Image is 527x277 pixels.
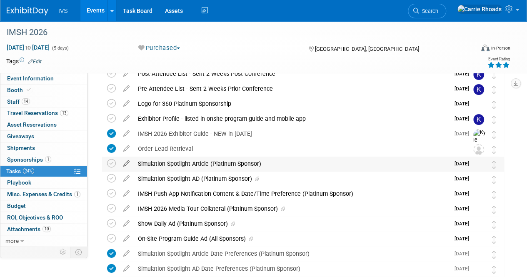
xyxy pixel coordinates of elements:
div: Simulation Spotlight AD (Platinum Sponsor) [134,172,450,186]
img: Kate Wroblewski [473,69,484,80]
img: Carrie Rhoads [473,219,484,230]
span: [DATE] [455,71,473,77]
span: Asset Reservations [7,121,57,128]
span: ROI, Objectives & ROO [7,214,63,221]
span: [DATE] [455,101,473,107]
span: Event Information [7,75,54,82]
td: Personalize Event Tab Strip [56,247,70,257]
span: Staff [7,98,30,105]
div: On-Site Program Guide Ad (All Sponsors) [134,232,450,246]
i: Move task [492,71,496,79]
span: [DATE] [455,131,473,137]
img: Carrie Rhoads [473,234,484,245]
i: Move task [492,116,496,124]
span: more [5,237,19,244]
span: Misc. Expenses & Credits [7,191,80,197]
span: [DATE] [455,116,473,122]
img: Carrie Rhoads [457,5,502,14]
img: Carrie Rhoads [473,204,484,215]
span: [DATE] [455,266,473,272]
div: Event Rating [487,57,510,61]
img: Kyle Shelstad [473,129,486,159]
div: In-Person [491,45,510,51]
span: [DATE] [455,251,473,257]
a: edit [119,100,134,107]
a: edit [119,205,134,212]
div: Pre-Attendee List - Sent 2 Weeks Prior Conference [134,82,450,96]
div: Simulation Spotlight AD Date Preferences (Platinum Sponsor) [134,262,450,276]
div: Exhibitor Profile - listed in onsite program guide and mobile app [134,112,450,126]
span: [DATE] [455,176,473,182]
div: IMSH 2026 Exhibitor Guide - NEW in [DATE] [134,127,450,141]
img: ExhibitDay [7,7,48,15]
div: Post-Attendee List - Sent 2 Weeks Post Conference [134,67,450,81]
span: Shipments [7,145,35,151]
a: Sponsorships1 [0,154,87,165]
span: [DATE] [455,191,473,197]
a: Giveaways [0,131,87,142]
a: Tasks24% [0,166,87,177]
a: more [0,235,87,247]
td: Toggle Event Tabs [70,247,87,257]
span: [DATE] [455,86,473,92]
div: Simulation Spotlight Article (Platinum Sponsor) [134,157,450,171]
a: Search [408,4,446,18]
div: Order Lead Retrieval [134,142,457,156]
i: Move task [492,191,496,199]
img: Carrie Rhoads [473,99,484,110]
a: edit [119,130,134,137]
div: IMSH 2026 [4,25,467,40]
a: edit [119,175,134,182]
span: 10 [42,226,51,232]
i: Booth reservation complete [27,87,31,92]
a: edit [119,190,134,197]
span: Booth [7,87,32,93]
span: 14 [22,98,30,105]
span: 13 [60,110,68,116]
img: Carrie Rhoads [473,159,484,170]
span: Budget [7,202,26,209]
span: Travel Reservations [7,110,68,116]
span: [DATE] [DATE] [6,44,50,51]
a: edit [119,160,134,167]
span: [DATE] [455,206,473,212]
td: Tags [6,57,42,65]
span: 1 [74,191,80,197]
a: edit [119,250,134,257]
i: Move task [492,266,496,274]
img: Carrie Rhoads [473,264,484,275]
a: Misc. Expenses & Credits1 [0,189,87,200]
img: Format-Inperson.png [481,45,490,51]
span: 1 [45,156,51,162]
a: Edit [28,59,42,65]
a: edit [119,85,134,92]
a: edit [119,115,134,122]
a: Staff14 [0,96,87,107]
i: Move task [492,176,496,184]
span: Attachments [7,226,51,232]
span: IVS [58,7,68,14]
div: IMSH 2026 Media Tour Collateral (Platinum Sponsor) [134,202,450,216]
span: [DATE] [455,221,473,227]
i: Move task [492,236,496,244]
a: edit [119,235,134,242]
img: Carrie Rhoads [473,249,484,260]
img: Carrie Rhoads [473,189,484,200]
a: Travel Reservations13 [0,107,87,119]
span: [DATE] [455,236,473,242]
span: Tasks [6,168,34,175]
span: Search [419,8,438,14]
i: Move task [492,161,496,169]
a: edit [119,145,134,152]
div: Logo for 360 Platinum Sponsorship [134,97,450,111]
img: Carrie Rhoads [473,174,484,185]
span: (5 days) [51,45,69,51]
span: Playbook [7,179,31,186]
span: [DATE] [455,161,473,167]
a: Asset Reservations [0,119,87,130]
div: Simulation Spotlight Article Date Preferences (Platinum Sponsor) [134,247,450,261]
a: Shipments [0,142,87,154]
i: Move task [492,206,496,214]
i: Move task [492,131,496,139]
a: ROI, Objectives & ROO [0,212,87,223]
